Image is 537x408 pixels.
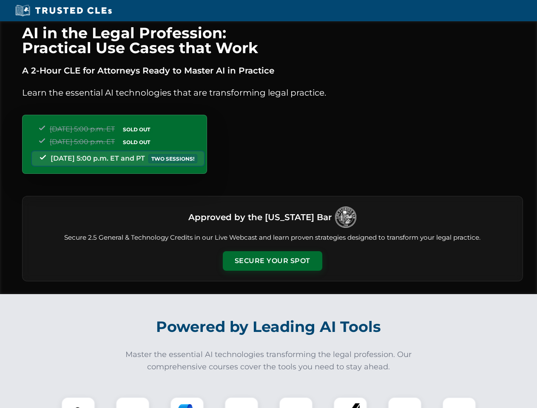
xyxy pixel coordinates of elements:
h2: Powered by Leading AI Tools [33,312,504,342]
span: [DATE] 5:00 p.m. ET [50,125,115,133]
h1: AI in the Legal Profession: Practical Use Cases that Work [22,25,523,55]
p: Master the essential AI technologies transforming the legal profession. Our comprehensive courses... [120,348,418,373]
img: Trusted CLEs [13,4,114,17]
span: [DATE] 5:00 p.m. ET [50,138,115,146]
button: Secure Your Spot [223,251,322,271]
p: Secure 2.5 General & Technology Credits in our Live Webcast and learn proven strategies designed ... [33,233,512,243]
h3: Approved by the [US_STATE] Bar [188,210,332,225]
span: SOLD OUT [120,138,153,147]
img: Logo [335,207,356,228]
p: A 2-Hour CLE for Attorneys Ready to Master AI in Practice [22,64,523,77]
p: Learn the essential AI technologies that are transforming legal practice. [22,86,523,99]
span: SOLD OUT [120,125,153,134]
